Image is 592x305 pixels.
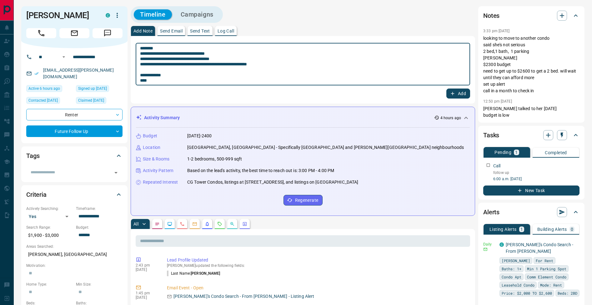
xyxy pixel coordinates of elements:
svg: Opportunities [230,221,235,226]
p: All [133,222,138,226]
svg: Emails [192,221,197,226]
a: [EMAIL_ADDRESS][PERSON_NAME][DOMAIN_NAME] [43,68,114,79]
span: Leasehold Condo [502,282,534,288]
div: Criteria [26,187,123,202]
svg: Calls [180,221,185,226]
p: [GEOGRAPHIC_DATA], [GEOGRAPHIC_DATA] - Specifically [GEOGRAPHIC_DATA] and [PERSON_NAME][GEOGRAPHI... [187,144,464,151]
a: [PERSON_NAME]'s Condo Search - From [PERSON_NAME] [506,242,573,254]
p: Call [493,163,501,169]
svg: Listing Alerts [205,221,210,226]
p: 2:43 pm [136,263,158,267]
span: Signed up [DATE] [78,85,107,92]
div: Notes [483,8,579,23]
p: Building Alerts [537,227,567,231]
button: Open [112,168,120,177]
p: Budget [143,133,157,139]
span: Message [93,28,123,38]
button: Add [446,89,470,99]
p: 3:33 pm [DATE] [483,29,510,33]
div: Tasks [483,128,579,143]
svg: Email [483,247,488,252]
div: Tags [26,148,123,163]
svg: Agent Actions [242,221,247,226]
p: 0 [571,227,573,231]
svg: Lead Browsing Activity [167,221,172,226]
span: Mode: Rent [540,282,562,288]
span: Comm Element Condo [527,274,566,280]
p: Completed [545,150,567,155]
div: Wed Aug 30 2023 [76,85,123,94]
p: Lead Profile Updated [167,257,468,263]
p: Activity Summary [144,114,180,121]
div: condos.ca [499,242,504,247]
span: Call [26,28,56,38]
p: 6:00 a.m. [DATE] [493,176,579,182]
h2: Notes [483,11,499,21]
h1: [PERSON_NAME] [26,10,96,20]
button: Campaigns [174,9,220,20]
div: Renter [26,109,123,120]
svg: Notes [155,221,160,226]
span: Condo Apt [502,274,521,280]
span: Min 1 Parking Spot [527,266,566,272]
button: Open [60,53,68,61]
h2: Alerts [483,207,499,217]
p: Activity Pattern [143,167,173,174]
span: Contacted [DATE] [28,97,58,104]
p: Motivation: [26,263,123,268]
p: [DATE]-2400 [187,133,212,139]
p: Min Size: [76,282,123,287]
span: [PERSON_NAME] [191,271,220,276]
span: Price: $2,000 TO $2,600 [502,290,552,296]
p: Pending [494,150,511,155]
p: Size & Rooms [143,156,170,162]
span: [PERSON_NAME] [502,257,530,264]
span: Claimed [DATE] [78,97,104,104]
p: Listing Alerts [489,227,517,231]
span: For Rent [536,257,553,264]
svg: Email Verified [34,71,39,76]
button: New Task [483,186,579,196]
p: Last Name : [167,271,220,276]
p: 12:50 pm [DATE] [483,99,512,104]
h2: Tags [26,151,39,161]
p: 1-2 bedrooms, 500-999 sqft [187,156,242,162]
p: Budget: [76,225,123,230]
div: Activity Summary4 hours ago [136,112,470,124]
p: Actively Searching: [26,206,73,211]
p: [DATE] [136,295,158,300]
p: Send Email [160,29,183,33]
span: Beds: 2BD [558,290,577,296]
div: Future Follow Up [26,125,123,137]
p: looking to move to another condo said she's not serious 2 bed,1 bath, 1 parking [PERSON_NAME] $23... [483,35,579,94]
p: Home Type: [26,282,73,287]
p: Search Range: [26,225,73,230]
p: [PERSON_NAME] talked to her [DATE] budget is low [483,105,579,119]
p: Log Call [218,29,234,33]
p: Repeated Interest [143,179,178,186]
p: [PERSON_NAME], [GEOGRAPHIC_DATA] [26,249,123,260]
p: Add Note [133,29,153,33]
div: Alerts [483,205,579,220]
button: Regenerate [283,195,323,206]
p: [DATE] [136,267,158,272]
p: [PERSON_NAME] updated the following fields: [167,263,468,268]
svg: Requests [217,221,222,226]
p: 1 [520,227,523,231]
p: $1,900 - $3,000 [26,230,73,241]
h2: Tasks [483,130,499,140]
p: 4 hours ago [440,115,461,121]
p: [PERSON_NAME]'s Condo Search - From [PERSON_NAME] - Listing Alert [173,293,314,300]
p: Based on the lead's activity, the best time to reach out is: 3:00 PM - 4:00 PM [187,167,334,174]
div: condos.ca [106,13,110,18]
p: Daily [483,241,496,247]
p: Email Event - Open [167,285,468,291]
h2: Criteria [26,190,47,200]
p: 1 [515,150,518,155]
p: Timeframe: [76,206,123,211]
p: CG Tower Condos, listings at [STREET_ADDRESS], and listings on [GEOGRAPHIC_DATA] [187,179,359,186]
p: 1:45 pm [136,291,158,295]
p: follow up [493,170,579,175]
div: Thu Aug 14 2025 [26,85,73,94]
span: Email [59,28,89,38]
